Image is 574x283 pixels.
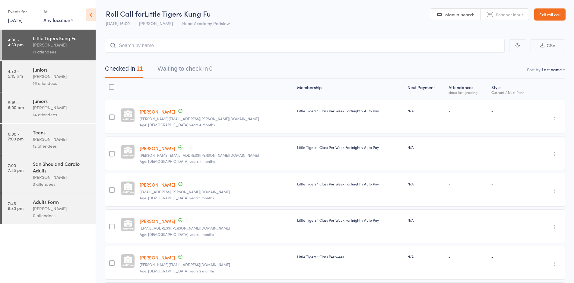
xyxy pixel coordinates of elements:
[136,65,143,72] div: 11
[33,212,90,219] div: 0 attendees
[295,81,405,97] div: Membership
[449,90,487,94] div: since last grading
[33,181,90,188] div: 3 attendees
[8,69,23,78] time: 4:30 - 5:15 pm
[140,226,292,230] small: Katrinaaa.scott@hotmail.com
[33,136,90,143] div: [PERSON_NAME]
[2,124,96,155] a: 6:00 -7:00 pmTeens[PERSON_NAME]12 attendees
[140,145,175,151] a: [PERSON_NAME]
[140,108,175,115] a: [PERSON_NAME]
[144,8,211,18] span: Little Tigers Kung Fu
[182,20,230,26] span: Head Academy Padstow
[140,182,175,188] a: [PERSON_NAME]
[33,80,90,87] div: 16 attendees
[8,7,37,17] div: Events for
[449,145,487,150] div: -
[33,143,90,150] div: 12 attendees
[140,232,214,237] span: Age: [DEMOGRAPHIC_DATA] years 1 months
[2,61,96,92] a: 4:30 -5:15 pmJuniors[PERSON_NAME]16 attendees
[297,108,403,113] div: Little Tigers 1 Class Per Week Fortnightly Auto Pay
[33,35,90,41] div: Little Tigers Kung Fu
[408,217,444,223] div: N/A
[8,131,24,141] time: 6:00 - 7:00 pm
[449,217,487,223] div: -
[140,153,292,157] small: Suzan.aligianis@gmail.com
[140,190,292,194] small: Katrinaaa.scott@hotmail.com
[43,7,73,17] div: At
[140,195,214,200] span: Age: [DEMOGRAPHIC_DATA] years 1 months
[33,205,90,212] div: [PERSON_NAME]
[491,181,535,186] div: -
[140,218,175,224] a: [PERSON_NAME]
[491,90,535,94] div: Current / Next Rank
[140,117,292,121] small: Suzan.aligianis@gmail.com
[157,62,212,78] button: Waiting to check in0
[106,20,130,26] span: [DATE] 16:00
[8,17,23,23] a: [DATE]
[449,108,487,113] div: -
[297,254,403,259] div: Little Tigers 1 Class Per week
[140,262,292,267] small: Ivanastanojlovska@yahoo.com
[140,268,214,273] span: Age: [DEMOGRAPHIC_DATA] years 2 months
[496,11,523,18] span: Scanner input
[8,37,24,47] time: 4:00 - 4:30 pm
[491,145,535,150] div: -
[140,254,175,261] a: [PERSON_NAME]
[297,181,403,186] div: Little Tigers 1 Class Per Week Fortnightly Auto Pay
[534,8,566,21] a: Exit roll call
[33,41,90,48] div: [PERSON_NAME]
[33,104,90,111] div: [PERSON_NAME]
[446,81,489,97] div: Atten­dances
[408,145,444,150] div: N/A
[2,193,96,224] a: 7:45 -8:30 pmAdults Form[PERSON_NAME]0 attendees
[405,81,446,97] div: Next Payment
[8,163,24,172] time: 7:00 - 7:45 pm
[33,66,90,73] div: Juniors
[2,155,96,193] a: 7:00 -7:45 pmSan Shou and Cardio Adults[PERSON_NAME]3 attendees
[106,8,144,18] span: Roll Call for
[531,39,565,52] button: CSV
[33,111,90,118] div: 14 attendees
[33,48,90,55] div: 11 attendees
[408,181,444,186] div: N/A
[139,20,173,26] span: [PERSON_NAME]
[491,254,535,259] div: -
[105,62,143,78] button: Checked in11
[491,217,535,223] div: -
[140,159,215,164] span: Age: [DEMOGRAPHIC_DATA] years 4 months
[297,145,403,150] div: Little Tigers 1 Class Per Week Fortnightly Auto Pay
[43,17,73,23] div: Any location
[2,30,96,60] a: 4:00 -4:30 pmLittle Tigers Kung Fu[PERSON_NAME]11 attendees
[449,254,487,259] div: -
[33,174,90,181] div: [PERSON_NAME]
[8,201,24,211] time: 7:45 - 8:30 pm
[105,39,505,53] input: Search by name
[408,254,444,259] div: N/A
[8,100,24,110] time: 5:15 - 6:00 pm
[33,73,90,80] div: [PERSON_NAME]
[140,122,215,127] span: Age: [DEMOGRAPHIC_DATA] years 4 months
[527,66,541,72] label: Sort by
[33,198,90,205] div: Adults Form
[542,66,562,72] div: Last name
[297,217,403,223] div: Little Tigers 1 Class Per Week Fortnightly Auto Pay
[489,81,537,97] div: Style
[408,108,444,113] div: N/A
[491,108,535,113] div: -
[2,92,96,123] a: 5:15 -6:00 pmJuniors[PERSON_NAME]14 attendees
[33,160,90,174] div: San Shou and Cardio Adults
[209,65,212,72] div: 0
[33,98,90,104] div: Juniors
[33,129,90,136] div: Teens
[445,11,474,18] span: Manual search
[449,181,487,186] div: -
